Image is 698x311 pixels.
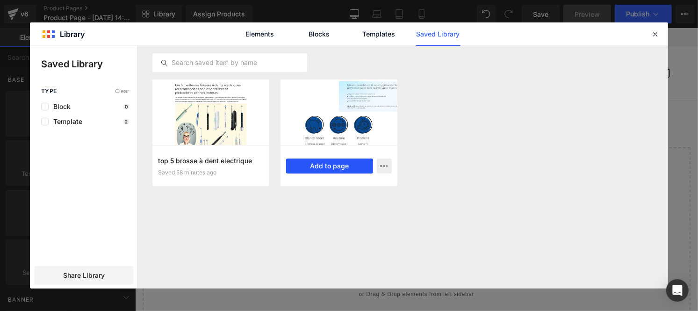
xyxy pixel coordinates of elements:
[49,103,71,110] span: Block
[256,35,353,55] a: SUIVRE MA COMMANDE
[179,5,384,12] span: AUJOURD'HUI -30% SUR LES 100 PREMIÈRES COMMANDES
[297,22,342,46] a: Blocks
[499,35,520,56] summary: Recherche
[158,156,264,166] h3: top 5 brosse à dent electrique
[153,57,307,68] input: Search saved item by name
[261,41,348,49] span: SUIVRE MA COMMANDE
[353,35,380,55] a: FAQ
[41,88,57,94] span: Type
[123,119,130,124] p: 2
[21,28,168,63] a: CANADA INOVAEX
[178,35,256,55] a: CONTACTEZ-NOUS
[386,41,460,49] span: À PROPOS DE NOUS
[238,22,282,46] a: Elements
[24,31,165,59] img: CANADA INOVAEX
[666,279,689,302] div: Open Intercom Messenger
[286,159,373,174] button: Add to page
[123,104,130,109] p: 0
[359,41,374,49] span: FAQ
[49,118,82,125] span: Template
[239,237,324,255] a: Explore Template
[357,22,401,46] a: Templates
[416,22,461,46] a: Saved Library
[63,271,105,280] span: Share Library
[158,169,264,176] div: Saved 58 minutes ago
[22,263,540,269] p: or Drag & Drop elements from left sidebar
[183,41,250,49] span: CONTACTEZ-NOUS
[115,88,130,94] span: Clear
[41,57,137,71] p: Saved Library
[380,35,466,55] a: À PROPOS DE NOUS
